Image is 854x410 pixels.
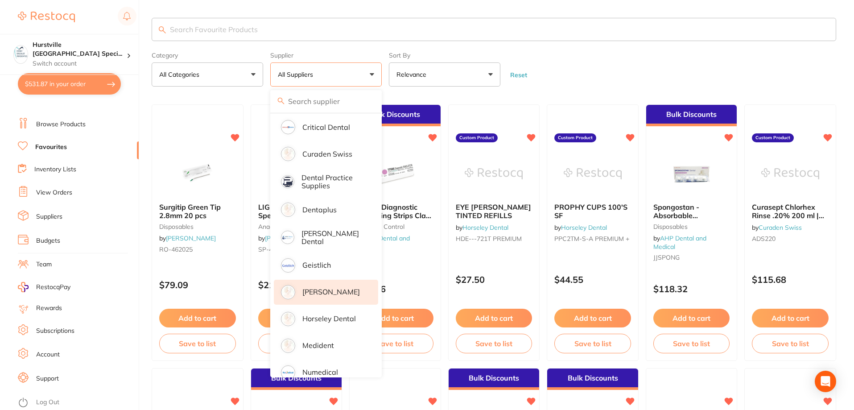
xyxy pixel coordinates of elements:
img: LIGNOSPAN 2% Special 1:80000 adrenalin 2.2ml 2xBox 50 Blue [267,151,325,196]
img: Surgitip Green Tip 2.8mm 20 pcs [169,151,227,196]
button: All Suppliers [270,62,382,87]
img: Curasept Chlorhex Rinse .20% 200 ml | box of 12 [761,151,819,196]
img: RestocqPay [18,282,29,292]
a: Team [36,260,52,269]
img: Numedical [282,367,294,378]
span: by [357,234,410,250]
input: Search Favourite Products [152,18,836,41]
button: Add to cart [456,309,532,327]
b: PROPHY CUPS 100'S SF [554,203,631,219]
p: Dental Practice Supplies [301,174,366,190]
span: by [653,234,706,250]
button: Save to list [554,334,631,353]
span: by [258,234,315,242]
div: Open Intercom Messenger [815,371,836,392]
h4: Hurstville Sydney Specialist Periodontics [33,41,127,58]
b: Titems Diagnostic Emulating Strips Class 6 [357,203,433,219]
span: Curasept Chlorhex Rinse .20% 200 ml | box of 12 [752,203,824,228]
p: [PERSON_NAME] Dental [301,229,366,246]
a: Favourites [35,143,67,152]
label: Custom Product [554,133,596,142]
div: Bulk Discounts [547,369,638,390]
button: Add to cart [653,309,730,327]
button: Add to cart [752,309,829,327]
img: EYE SHEILDS TINTED REFILLS [465,151,523,196]
p: Relevance [396,70,430,79]
b: Curasept Chlorhex Rinse .20% 200 ml | box of 12 [752,203,829,219]
a: Browse Products [36,120,86,129]
span: SP-4036-100 [258,245,297,253]
span: Surgitip Green Tip 2.8mm 20 pcs [159,203,221,219]
button: Add to cart [159,309,236,327]
img: Geistlich [282,260,294,271]
button: Reset [507,71,530,79]
img: Henry Schein Halas [282,286,294,298]
button: Save to list [653,334,730,353]
button: Add to cart [258,309,335,327]
span: EYE [PERSON_NAME] TINTED REFILLS [456,203,531,219]
div: Bulk Discounts [251,369,342,390]
label: Custom Product [752,133,794,142]
p: $210.91 [258,280,335,290]
p: Critical Dental [302,123,350,131]
img: Spongostan - Absorbable Hemostatic Gelatin Sponge [663,151,721,196]
label: Sort By [389,52,500,59]
p: All Suppliers [278,70,317,79]
small: infection control [357,223,433,230]
p: $67.36 [357,284,433,294]
a: Log Out [36,398,59,407]
a: Account [36,350,60,359]
img: Dental Practice Supplies [282,177,293,187]
a: RestocqPay [18,282,70,292]
label: Category [152,52,263,59]
span: by [456,224,508,232]
img: Critical Dental [282,121,294,133]
span: RestocqPay [36,283,70,292]
span: by [159,234,216,242]
label: Supplier [270,52,382,59]
img: Erskine Dental [282,232,293,243]
span: PROPHY CUPS 100'S SF [554,203,627,219]
div: Bulk Discounts [449,369,540,390]
p: Geistlich [302,261,331,269]
small: anaesthetic [258,223,335,230]
p: [PERSON_NAME] [302,288,360,296]
button: Save to list [159,334,236,353]
a: Suppliers [36,212,62,221]
p: Numedical [302,368,338,376]
p: Medident [302,341,334,349]
a: Restocq Logo [18,7,75,27]
label: Custom Product [456,133,498,142]
img: Hurstville Sydney Specialist Periodontics [14,46,28,59]
a: Curaden Swiss [759,224,802,232]
button: Add to cart [357,309,433,327]
button: Relevance [389,62,500,87]
button: Add to cart [554,309,631,327]
span: by [752,224,802,232]
p: $115.68 [752,274,829,285]
b: Surgitip Green Tip 2.8mm 20 pcs [159,203,236,219]
button: $531.87 in your order [18,73,121,95]
img: Horseley Dental [282,313,294,325]
a: Horseley Dental [462,224,508,232]
a: Horseley Dental [561,224,607,232]
b: Spongostan - Absorbable Hemostatic Gelatin Sponge [653,203,730,219]
span: JJSPONG [653,253,680,261]
span: Titems Diagnostic Emulating Strips Class 6 [357,203,433,228]
p: $79.09 [159,280,236,290]
a: [PERSON_NAME] [265,234,315,242]
p: Horseley Dental [302,315,356,323]
span: by [554,224,607,232]
small: disposables [159,223,236,230]
img: Curaden Swiss [282,148,294,160]
button: Log Out [18,396,136,410]
span: Spongostan - Absorbable Hemostatic Gelatin Sponge [653,203,718,236]
b: LIGNOSPAN 2% Special 1:80000 adrenalin 2.2ml 2xBox 50 Blue [258,203,335,219]
span: PPC2TM-S-A PREMIUM + [554,235,629,243]
div: Bulk Discounts [646,105,737,126]
p: $118.32 [653,284,730,294]
p: Switch account [33,59,127,68]
button: All Categories [152,62,263,87]
img: Dentaplus [282,204,294,215]
img: Restocq Logo [18,12,75,22]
